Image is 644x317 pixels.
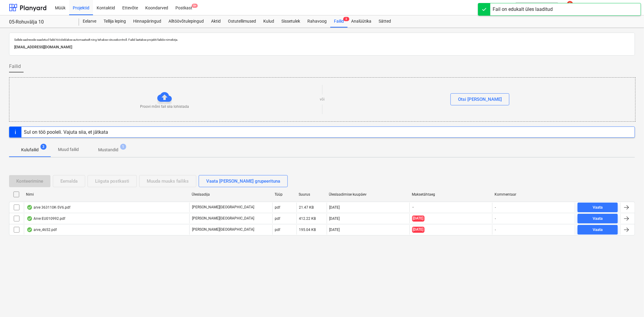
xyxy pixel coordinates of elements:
p: [PERSON_NAME][GEOGRAPHIC_DATA] [192,227,254,232]
a: Kulud [260,15,278,27]
span: 3 [343,17,349,21]
div: Kommentaar [495,192,573,197]
div: 195.04 KB [299,228,316,232]
span: 3 [40,144,46,150]
p: Proovi mõni fail siia lohistada [140,104,189,109]
a: Alltöövõtulepingud [165,15,207,27]
div: Fail on edukalt üles laaditud [493,6,553,13]
div: pdf [275,228,280,232]
div: Failid [330,15,348,27]
div: Andmed failist loetud [27,227,33,232]
div: pdf [275,216,280,221]
div: Vaata [593,215,603,222]
div: Üleslaadija [192,192,270,197]
span: - [412,205,415,210]
span: 9+ [192,4,198,8]
p: [PERSON_NAME][GEOGRAPHIC_DATA] [192,216,254,221]
a: Analüütika [348,15,375,27]
a: Ostutellimused [224,15,260,27]
button: Vaata [PERSON_NAME] grupeerituna [199,175,288,187]
a: Aktid [207,15,224,27]
div: Vaata [593,226,603,233]
div: - [495,228,496,232]
div: Tüüp [275,192,294,197]
div: Suurus [299,192,324,197]
div: arve_4652.pdf [27,227,57,232]
div: Vaata [593,204,603,211]
p: Muud failid [58,146,79,153]
button: Vaata [578,214,618,223]
a: Failid3 [330,15,348,27]
div: 412.22 KB [299,216,316,221]
div: Andmed failist loetud [27,216,33,221]
a: Rahavoog [304,15,330,27]
div: Otsi [PERSON_NAME] [458,95,502,103]
span: [DATE] [412,216,425,221]
div: Andmed failist loetud [27,205,33,210]
div: - [495,216,496,221]
a: Tellija leping [100,15,130,27]
div: Vaata [PERSON_NAME] grupeerituna [206,177,280,185]
div: arve 363110K-5V6.pdf [27,205,70,210]
div: [DATE] [329,205,340,210]
div: Arve EU010992.pdf [27,216,65,221]
div: Maksetähtaeg [412,192,490,197]
div: pdf [275,205,280,210]
a: Eelarve [79,15,100,27]
p: Kulufailid [21,147,39,153]
div: Nimi [26,192,187,197]
p: Mustandid [98,147,118,153]
p: [EMAIL_ADDRESS][DOMAIN_NAME] [14,44,630,50]
div: - [495,205,496,210]
a: Sätted [375,15,395,27]
a: Sissetulek [278,15,304,27]
span: 1 [120,144,126,150]
a: Hinnapäringud [130,15,165,27]
button: Vaata [578,203,618,212]
p: Sellele aadressile saadetud failid töödeldakse automaatselt ning tehakse viirusekontroll. Failid ... [14,38,630,42]
p: [PERSON_NAME][GEOGRAPHIC_DATA] [192,205,254,210]
span: Failid [9,63,21,70]
div: [DATE] [329,216,340,221]
div: Proovi mõni fail siia lohistadavõiOtsi [PERSON_NAME] [9,77,636,122]
button: Otsi [PERSON_NAME] [450,93,509,105]
p: või [320,97,325,102]
button: Vaata [578,225,618,235]
div: 21.47 KB [299,205,314,210]
div: [DATE] [329,228,340,232]
div: 05-Rohuvälja 10 [9,19,72,25]
div: Sul on töö pooleli. Vajuta siia, et jätkata [24,129,108,135]
span: [DATE] [412,227,425,232]
div: Üleslaadimise kuupäev [329,192,407,197]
